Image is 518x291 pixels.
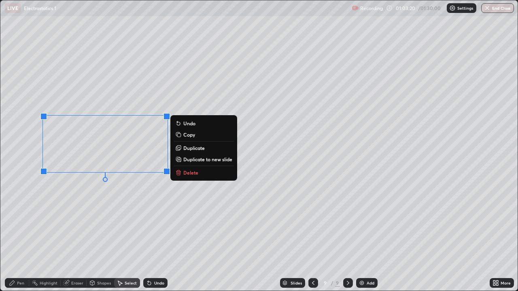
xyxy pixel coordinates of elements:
[183,120,195,127] p: Undo
[174,130,234,139] button: Copy
[174,154,234,164] button: Duplicate to new slide
[125,281,137,285] div: Select
[183,156,232,162] p: Duplicate to new slide
[183,131,195,138] p: Copy
[17,281,24,285] div: Pen
[352,5,359,11] img: recording.375f2c34.svg
[360,5,383,11] p: Recording
[457,6,473,10] p: Settings
[183,145,205,151] p: Duplicate
[174,168,234,177] button: Delete
[7,5,18,11] p: LIVE
[174,143,234,153] button: Duplicate
[481,3,514,13] button: End Class
[367,281,374,285] div: Add
[97,281,111,285] div: Shapes
[321,280,329,285] div: 9
[24,5,56,11] p: Electrostatics 1
[183,169,198,176] p: Delete
[331,280,333,285] div: /
[501,281,511,285] div: More
[359,280,365,286] img: add-slide-button
[335,279,340,287] div: 9
[40,281,57,285] div: Highlight
[71,281,83,285] div: Eraser
[484,5,490,11] img: end-class-cross
[449,5,456,11] img: class-settings-icons
[291,281,302,285] div: Slides
[174,118,234,128] button: Undo
[154,281,164,285] div: Undo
